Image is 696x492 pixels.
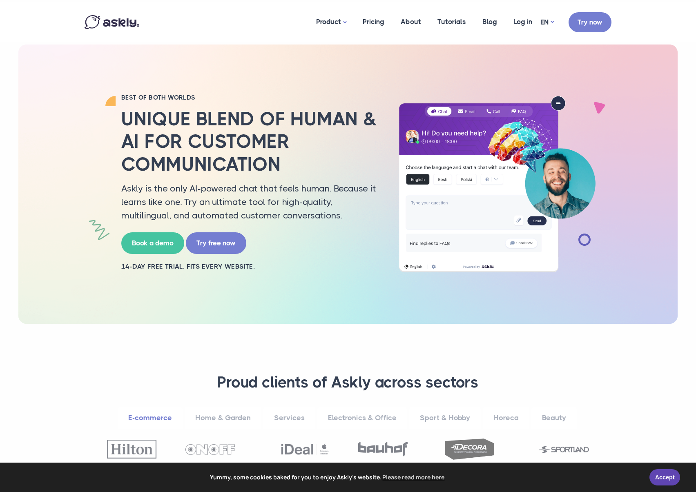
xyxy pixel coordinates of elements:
[505,2,540,42] a: Log in
[121,232,184,254] a: Book a demo
[355,2,393,42] a: Pricing
[393,2,429,42] a: About
[429,2,474,42] a: Tutorials
[121,108,379,176] h2: Unique blend of human & AI for customer communication
[95,373,601,392] h3: Proud clients of Askly across sectors
[649,469,680,485] a: Accept
[121,262,379,271] h2: 14-day free trial. Fits every website.
[569,12,611,32] a: Try now
[409,407,481,429] a: Sport & Hobby
[280,440,330,459] img: Ideal
[317,407,407,429] a: Electronics & Office
[107,440,156,458] img: Hilton
[185,407,261,429] a: Home & Garden
[121,94,379,102] h2: BEST OF BOTH WORLDS
[12,471,644,483] span: Yummy, some cookies baked for you to enjoy Askly's website.
[391,96,603,272] img: AI multilingual chat
[474,2,505,42] a: Blog
[186,232,246,254] a: Try free now
[308,2,355,42] a: Product
[531,407,577,429] a: Beauty
[381,471,446,483] a: learn more about cookies
[121,182,379,222] p: Askly is the only AI-powered chat that feels human. Because it learns like one. Try an ultimate t...
[358,442,408,456] img: Bauhof
[263,407,315,429] a: Services
[118,407,183,429] a: E-commerce
[540,16,554,28] a: EN
[185,444,235,455] img: OnOff
[483,407,529,429] a: Horeca
[539,446,589,453] img: Sportland
[85,15,139,29] img: Askly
